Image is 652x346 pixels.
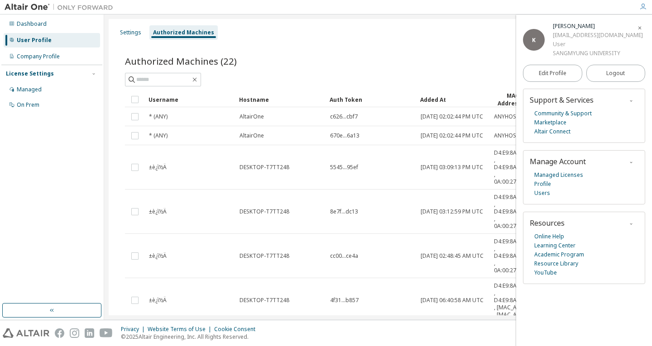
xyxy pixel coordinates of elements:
span: ±è¿ì½Ä [149,297,167,304]
span: ±è¿ì½Ä [149,164,167,171]
span: 4f31...b857 [330,297,359,304]
div: Settings [120,29,141,36]
a: Profile [534,180,551,189]
div: Hostname [239,92,322,107]
span: Authorized Machines (22) [125,55,237,67]
div: Cookie Consent [214,326,261,333]
span: [DATE] 03:12:59 PM UTC [421,208,483,215]
span: [DATE] 03:09:13 PM UTC [421,164,483,171]
span: D4:E9:8A:FB:E0:04 , D4:E9:8A:FB:E0:00 , 0A:00:27:00:00:0E [494,149,539,185]
a: Resource Library [534,259,578,268]
div: SANGMYUNG UNIVERSITY [553,49,643,58]
span: AltairOne [240,132,264,139]
span: cc00...ce4a [330,252,358,260]
div: Company Profile [17,53,60,60]
a: Edit Profile [523,65,582,82]
div: Username [149,92,232,107]
span: Logout [606,69,625,78]
span: 670e...6a13 [330,132,360,139]
div: Kim Woosik [553,22,643,31]
img: instagram.svg [70,328,79,338]
span: D4:E9:8A:FB:E0:04 , D4:E9:8A:FB:E0:00 , [MAC_ADDRESS] , [MAC_ADDRESS] [494,282,539,318]
span: * (ANY) [149,113,168,120]
div: [EMAIL_ADDRESS][DOMAIN_NAME] [553,31,643,40]
div: Managed [17,86,42,93]
span: Support & Services [530,95,594,105]
span: DESKTOP-T7TT248 [240,208,289,215]
a: Altair Connect [534,127,570,136]
button: Logout [586,65,646,82]
span: [DATE] 06:40:58 AM UTC [421,297,484,304]
span: DESKTOP-T7TT248 [240,297,289,304]
div: User [553,40,643,49]
div: On Prem [17,101,39,109]
div: License Settings [6,70,54,77]
div: Added At [420,92,486,107]
span: ANYHOST [494,113,520,120]
a: YouTube [534,268,557,277]
div: Privacy [121,326,148,333]
span: ANYHOST [494,132,520,139]
span: D4:E9:8A:FB:E0:04 , D4:E9:8A:FB:E0:00 , 0A:00:27:00:00:0E [494,194,539,230]
span: Manage Account [530,156,586,166]
span: Resources [530,218,565,228]
img: altair_logo.svg [3,328,49,338]
img: linkedin.svg [85,328,94,338]
span: [DATE] 02:02:44 PM UTC [421,113,483,120]
span: 8e7f...dc13 [330,208,358,215]
span: c626...cbf7 [330,113,358,120]
span: AltairOne [240,113,264,120]
a: Academic Program [534,250,584,259]
span: 5545...95ef [330,164,358,171]
span: K [532,36,536,44]
span: ±è¿ì½Ä [149,208,167,215]
a: Online Help [534,232,564,241]
span: D4:E9:8A:FB:E0:04 , D4:E9:8A:FB:E0:00 , 0A:00:27:00:00:0E [494,238,539,274]
a: Users [534,189,550,198]
img: Altair One [5,3,118,12]
div: Dashboard [17,20,47,28]
img: facebook.svg [55,328,64,338]
span: Edit Profile [539,70,566,77]
a: Community & Support [534,109,592,118]
img: youtube.svg [100,328,113,338]
p: © 2025 Altair Engineering, Inc. All Rights Reserved. [121,333,261,341]
span: [DATE] 02:48:45 AM UTC [421,252,484,260]
a: Marketplace [534,118,566,127]
span: * (ANY) [149,132,168,139]
span: [DATE] 02:02:44 PM UTC [421,132,483,139]
div: Auth Token [330,92,413,107]
span: DESKTOP-T7TT248 [240,252,289,260]
span: ±è¿ì½Ä [149,252,167,260]
a: Managed Licenses [534,171,583,180]
a: Learning Center [534,241,575,250]
div: Authorized Machines [153,29,214,36]
div: MAC Addresses [494,92,532,107]
span: DESKTOP-T7TT248 [240,164,289,171]
div: User Profile [17,37,52,44]
div: Website Terms of Use [148,326,214,333]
